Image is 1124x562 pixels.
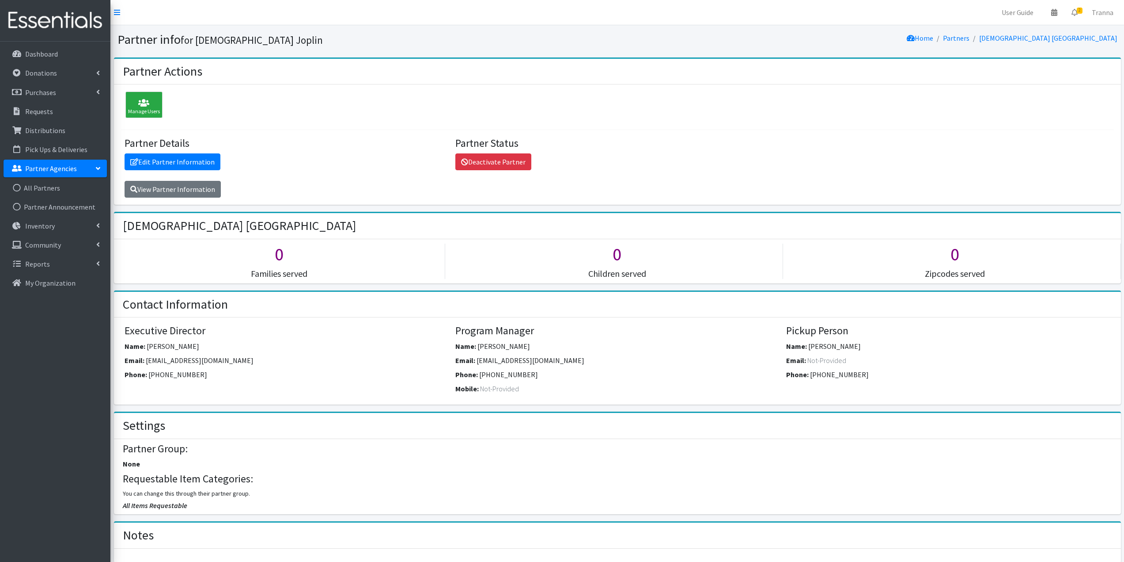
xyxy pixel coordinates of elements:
[125,153,220,170] a: Edit Partner Information
[25,126,65,135] p: Distributions
[4,84,107,101] a: Purchases
[786,355,806,366] label: Email:
[808,342,861,351] span: [PERSON_NAME]
[25,50,58,58] p: Dashboard
[117,32,614,47] h1: Partner info
[123,64,202,79] h2: Partner Actions
[995,4,1041,21] a: User Guide
[125,355,144,366] label: Email:
[25,279,76,287] p: My Organization
[4,236,107,254] a: Community
[148,370,207,379] span: [PHONE_NUMBER]
[125,369,147,380] label: Phone:
[4,141,107,158] a: Pick Ups & Deliveries
[979,34,1117,42] a: [DEMOGRAPHIC_DATA] [GEOGRAPHIC_DATA]
[479,370,538,379] span: [PHONE_NUMBER]
[4,255,107,273] a: Reports
[125,137,449,150] h4: Partner Details
[1064,4,1085,21] a: 2
[4,160,107,177] a: Partner Agencies
[477,342,530,351] span: [PERSON_NAME]
[4,64,107,82] a: Donations
[480,384,519,393] span: Not-Provided
[114,244,445,265] h1: 0
[4,179,107,197] a: All Partners
[123,418,165,433] h2: Settings
[907,34,933,42] a: Home
[25,260,50,268] p: Reports
[123,297,228,312] h2: Contact Information
[123,501,187,510] span: All Items Requestable
[455,341,476,352] label: Name:
[123,443,1112,455] h4: Partner Group:
[121,102,163,111] a: Manage Users
[455,383,479,394] label: Mobile:
[4,45,107,63] a: Dashboard
[943,34,969,42] a: Partners
[4,103,107,120] a: Requests
[25,222,55,230] p: Inventory
[455,325,780,337] h4: Program Manager
[786,325,1110,337] h4: Pickup Person
[4,217,107,235] a: Inventory
[125,325,449,337] h4: Executive Director
[810,370,869,379] span: [PHONE_NUMBER]
[477,356,584,365] span: [EMAIL_ADDRESS][DOMAIN_NAME]
[125,92,163,118] div: Manage Users
[114,268,445,279] h5: Families served
[25,241,61,249] p: Community
[452,268,783,279] h5: Children served
[25,88,56,97] p: Purchases
[786,341,807,352] label: Name:
[123,489,1112,498] p: You can change this through their partner group.
[786,369,809,380] label: Phone:
[25,107,53,116] p: Requests
[123,528,154,543] h2: Notes
[1077,8,1082,14] span: 2
[123,218,356,233] h2: [DEMOGRAPHIC_DATA] [GEOGRAPHIC_DATA]
[790,244,1120,265] h1: 0
[25,69,57,77] p: Donations
[455,369,478,380] label: Phone:
[147,342,199,351] span: [PERSON_NAME]
[146,356,254,365] span: [EMAIL_ADDRESS][DOMAIN_NAME]
[25,145,87,154] p: Pick Ups & Deliveries
[790,268,1120,279] h5: Zipcodes served
[1085,4,1120,21] a: Tranna
[25,164,77,173] p: Partner Agencies
[455,355,475,366] label: Email:
[455,153,531,170] a: Deactivate Partner
[181,34,323,46] small: for [DEMOGRAPHIC_DATA] Joplin
[125,341,145,352] label: Name:
[452,244,783,265] h1: 0
[455,137,780,150] h4: Partner Status
[4,274,107,292] a: My Organization
[4,6,107,35] img: HumanEssentials
[123,473,1112,486] h4: Requestable Item Categories:
[4,122,107,139] a: Distributions
[123,459,140,469] label: None
[4,198,107,216] a: Partner Announcement
[125,181,221,198] a: View Partner Information
[807,356,846,365] span: Not-Provided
